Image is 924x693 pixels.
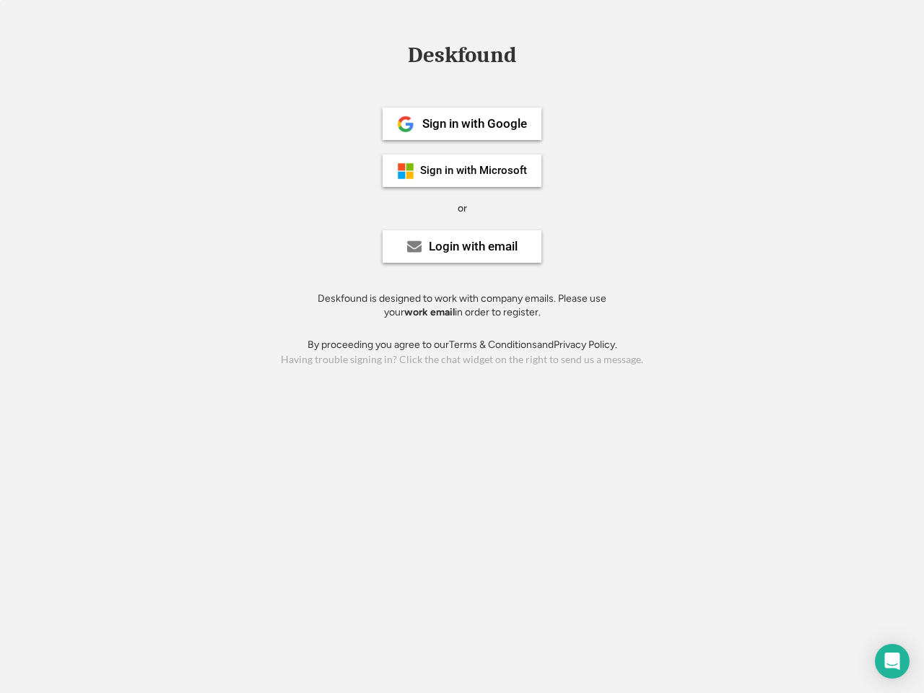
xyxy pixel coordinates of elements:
div: Deskfound [401,44,523,66]
div: By proceeding you agree to our and [308,338,617,352]
img: ms-symbollockup_mssymbol_19.png [397,162,414,180]
div: Open Intercom Messenger [875,644,910,679]
div: Deskfound is designed to work with company emails. Please use your in order to register. [300,292,624,320]
div: Sign in with Google [422,118,527,130]
a: Terms & Conditions [449,339,537,351]
div: Sign in with Microsoft [420,165,527,176]
strong: work email [404,306,455,318]
img: 1024px-Google__G__Logo.svg.png [397,115,414,133]
div: or [458,201,467,216]
div: Login with email [429,240,518,253]
a: Privacy Policy. [554,339,617,351]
